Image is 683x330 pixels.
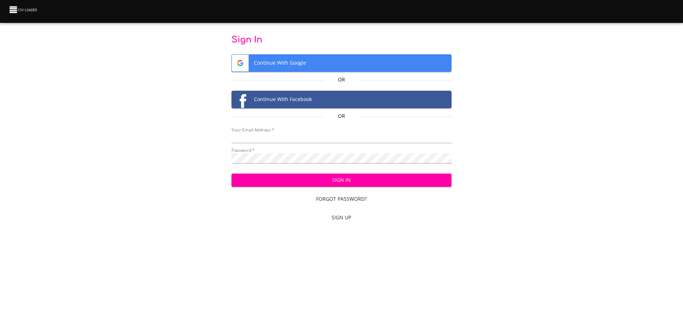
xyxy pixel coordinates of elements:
a: Sign Up [231,211,452,224]
span: Forgot Password? [234,195,449,204]
img: Facebook logo [232,91,249,108]
button: Google logoContinue With Google [231,54,452,72]
img: Google logo [232,55,249,71]
a: Forgot Password? [231,192,452,206]
span: Sign Up [234,213,449,222]
span: Sign In [237,176,446,185]
span: Continue With Google [232,55,451,71]
p: Or [323,76,360,83]
label: Password [231,148,255,152]
p: Or [323,112,360,120]
span: Continue With Facebook [232,91,451,108]
button: Sign In [231,174,452,187]
img: CSV Loader [9,5,39,15]
p: Sign In [231,34,452,46]
label: Your Email Address [231,128,274,132]
button: Facebook logoContinue With Facebook [231,91,452,108]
